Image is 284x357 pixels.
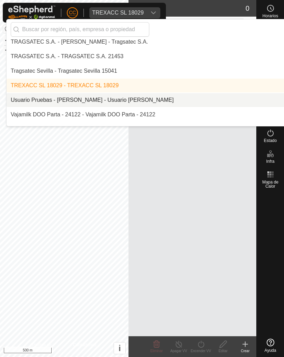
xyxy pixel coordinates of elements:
div: TREXACC SL 18029 [92,10,144,16]
div: Encender VV [190,348,212,354]
div: TREXACC SL 18029 - TREXACC SL 18029 [11,81,119,90]
span: 0 [246,3,249,14]
a: Ayuda [257,336,284,355]
span: Infra [266,159,274,163]
div: TRAGSATEC S.A. - [PERSON_NAME] - Tragsatec S.A. [11,38,148,46]
button: – [3,45,11,54]
span: Ayuda [265,348,276,352]
a: Contáctenos [73,342,96,354]
span: Mapa de Calor [258,180,282,188]
button: Restablecer Mapa [3,25,11,33]
img: Logo Gallagher [8,6,55,20]
input: Buscar por región, país, empresa o propiedad [11,22,149,37]
div: Vajamilk DOO Parta - 24122 - Vajamilk DOO Parta - 24122 [11,110,155,119]
button: i [114,342,125,354]
div: Crear [234,348,256,354]
span: i [118,343,121,353]
span: TREXACC SL 18029 [89,7,147,18]
div: TRAGSATEC S.A. - TRAGSATEC S.A. 21453 [11,52,123,61]
span: Estado [264,139,277,143]
div: Editar [212,348,234,354]
h2: Rebaños [133,4,246,12]
div: Usuario Pruebas - [PERSON_NAME] - Usuario [PERSON_NAME] [11,96,174,104]
div: Tragsatec Sevilla - Tragsatec Sevilla 15041 [11,67,117,75]
span: Eliminar [150,349,163,353]
div: VALDEX AGROPECUARIA SL - VALDEX AGROPECUARIA SL 21115 [11,125,183,133]
div: dropdown trigger [147,7,160,18]
div: Apagar VV [168,348,190,354]
button: + [3,36,11,45]
span: Horarios [263,14,278,18]
a: Política de Privacidad [32,342,65,354]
